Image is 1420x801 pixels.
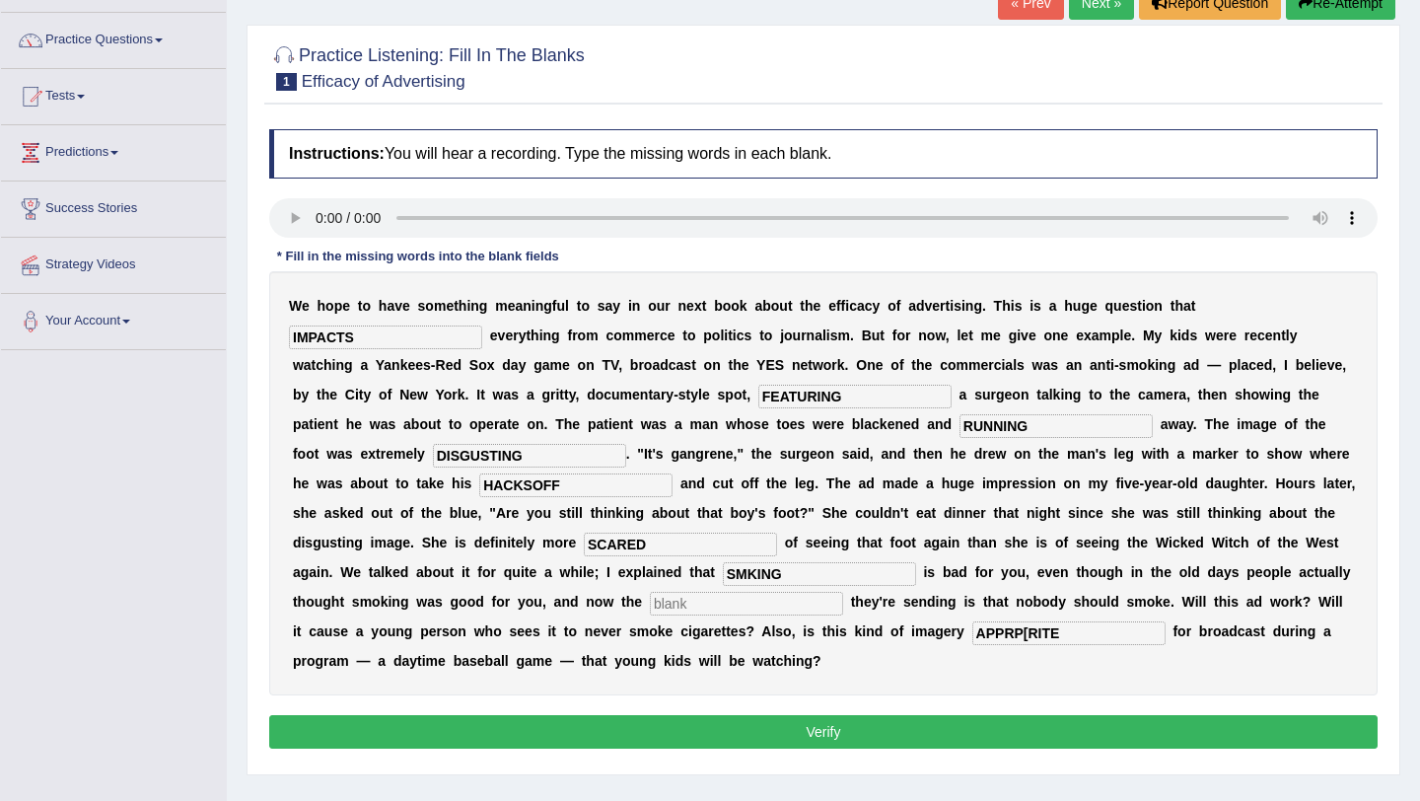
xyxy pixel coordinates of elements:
b: e [1061,328,1069,343]
b: i [724,328,728,343]
b: t [880,328,885,343]
b: i [1001,357,1005,373]
b: e [562,357,570,373]
b: k [837,357,845,373]
b: t [691,357,696,373]
b: t [454,298,459,314]
b: o [784,328,793,343]
b: t [808,357,813,373]
b: o [644,357,653,373]
b: a [754,298,762,314]
b: s [745,328,752,343]
b: g [1009,328,1018,343]
b: h [459,298,467,314]
b: i [950,298,954,314]
b: v [498,328,506,343]
b: v [1021,328,1029,343]
b: e [876,357,884,373]
b: t [759,328,764,343]
input: blank [433,444,626,468]
b: c [737,328,745,343]
b: . [1131,328,1135,343]
b: x [487,357,495,373]
input: blank [959,414,1153,438]
b: o [948,357,957,373]
b: r [831,357,836,373]
b: e [993,328,1001,343]
b: S [469,357,478,373]
b: r [572,328,577,343]
b: a [857,298,865,314]
b: w [813,357,823,373]
b: u [1073,298,1082,314]
b: a [605,298,613,314]
b: n [918,328,927,343]
b: e [490,328,498,343]
b: o [890,357,899,373]
b: w [1205,328,1216,343]
b: e [814,298,821,314]
b: e [1249,328,1257,343]
b: O [856,357,867,373]
b: t [682,328,687,343]
b: o [578,357,587,373]
b: d [1181,328,1190,343]
b: t [729,357,734,373]
b: . [982,298,986,314]
b: m [550,357,562,373]
b: o [1146,298,1155,314]
b: i [961,298,965,314]
b: u [657,298,666,314]
b: l [1286,328,1290,343]
b: k [400,357,408,373]
b: e [1122,298,1130,314]
b: e [342,298,350,314]
b: n [1273,328,1282,343]
b: h [379,298,388,314]
small: Efficacy of Advertising [302,72,465,91]
b: n [1154,298,1163,314]
b: c [849,298,857,314]
b: m [586,328,598,343]
b: x [694,298,702,314]
b: a [515,298,523,314]
b: Y [756,357,765,373]
b: i [1142,298,1146,314]
b: q [1105,298,1114,314]
a: Success Stories [1,182,226,231]
b: Instructions: [289,145,385,162]
b: . [845,357,849,373]
b: o [425,298,434,314]
b: f [552,298,557,314]
b: o [648,298,657,314]
b: m [434,298,446,314]
b: b [714,298,723,314]
b: n [965,298,974,314]
b: o [478,357,487,373]
b: e [1029,328,1036,343]
b: i [539,328,543,343]
b: l [1013,357,1017,373]
b: u [1113,298,1122,314]
b: n [678,298,687,314]
b: a [1005,357,1013,373]
b: h [318,298,326,314]
div: * Fill in the missing words into the blank fields [269,248,567,266]
b: B [862,328,872,343]
b: e [960,328,968,343]
b: e [1265,328,1273,343]
b: l [1120,328,1124,343]
b: s [1017,357,1025,373]
h4: You will hear a recording. Type the missing words in each blank. [269,129,1378,179]
b: i [1177,328,1181,343]
b: o [927,328,936,343]
b: e [446,357,454,373]
b: t [968,328,973,343]
b: h [1174,298,1183,314]
b: r [905,328,910,343]
b: a [1092,328,1100,343]
b: e [446,298,454,314]
b: d [916,298,925,314]
b: m [634,328,646,343]
b: d [453,357,461,373]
